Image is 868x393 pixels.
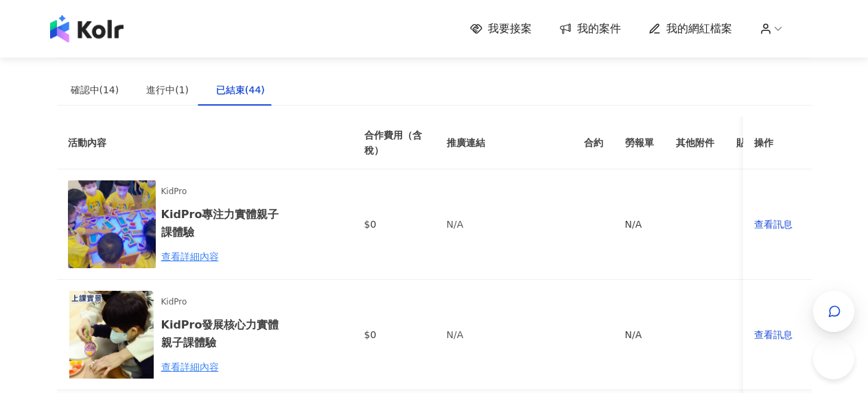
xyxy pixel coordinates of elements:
div: 查看詳細內容 [161,249,281,264]
td: $0 [353,280,436,390]
img: 發展核心力實體親子體驗課程一堂 [68,291,156,379]
td: N/A [614,280,665,390]
span: KidPro [161,185,281,198]
td: $0 [353,169,436,280]
div: 查看訊息 [754,327,801,342]
h6: KidPro專注力實體親子課體驗 [161,206,281,240]
div: 進行中(1) [146,82,189,97]
td: N/A [614,169,665,280]
iframe: Help Scout Beacon - Open [813,338,854,379]
img: logo [50,15,124,43]
span: 我的案件 [577,21,621,36]
span: 我的網紅檔案 [666,21,732,36]
th: 活動內容 [57,117,331,169]
th: 推廣連結 [436,117,573,169]
a: 我要接案 [470,21,532,36]
div: 確認中(14) [71,82,119,97]
div: 查看詳細內容 [161,359,281,374]
span: KidPro [161,296,281,309]
th: 合約 [573,117,614,169]
div: 已結束(44) [216,82,265,97]
a: 我的案件 [559,21,621,36]
th: 其他附件 [665,117,725,169]
p: N/A [447,327,562,342]
th: 勞報單 [614,117,665,169]
h6: KidPro發展核心力實體親子課體驗 [161,316,281,350]
th: 操作 [743,117,812,169]
th: 貼文連結 [725,117,786,169]
div: 查看訊息 [754,217,801,232]
a: 我的網紅檔案 [648,21,732,36]
p: N/A [447,217,562,232]
img: 專注力實體親子體驗課程一堂 [68,180,156,268]
th: 合作費用（含稅） [353,117,436,169]
span: 我要接案 [488,21,532,36]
